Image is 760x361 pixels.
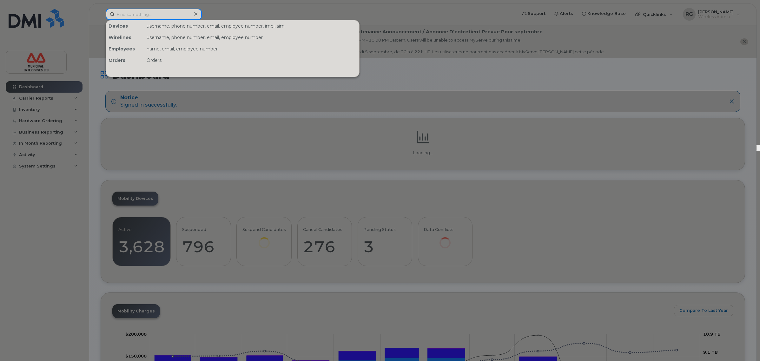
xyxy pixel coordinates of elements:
[106,20,144,32] div: Devices
[106,43,144,55] div: Employees
[144,43,359,55] div: name, email, employee number
[106,55,144,66] div: Orders
[144,20,359,32] div: username, phone number, email, employee number, imei, sim
[106,32,144,43] div: Wirelines
[144,32,359,43] div: username, phone number, email, employee number
[144,55,359,66] div: Orders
